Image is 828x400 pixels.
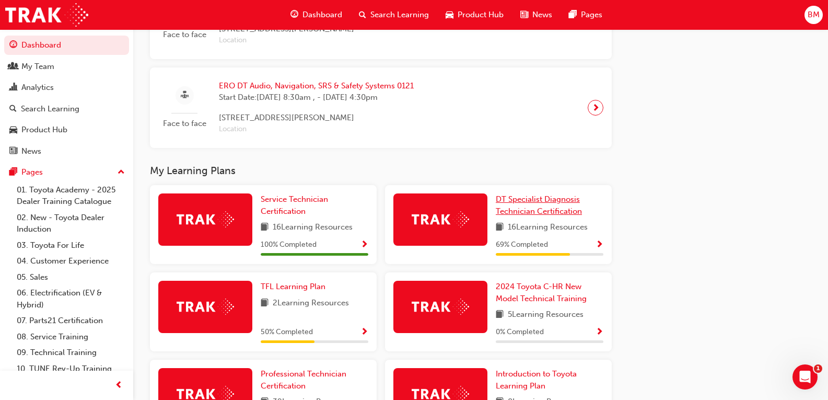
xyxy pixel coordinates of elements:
span: 2024 Toyota C-HR New Model Technical Training [496,282,587,303]
a: 08. Service Training [13,329,129,345]
span: book-icon [496,221,504,234]
a: Professional Technician Certification [261,368,368,392]
a: 04. Customer Experience [13,253,129,269]
a: 09. Technical Training [13,345,129,361]
span: pages-icon [569,8,577,21]
span: search-icon [9,105,17,114]
button: Pages [4,163,129,182]
a: guage-iconDashboard [282,4,351,26]
span: news-icon [520,8,528,21]
span: Search Learning [370,9,429,21]
span: car-icon [9,125,17,135]
span: Start Date: [DATE] 8:30am , - [DATE] 4:30pm [219,92,414,104]
img: Trak [177,211,234,227]
span: search-icon [359,8,366,21]
a: Search Learning [4,99,129,119]
span: guage-icon [9,41,17,50]
span: News [532,9,552,21]
span: 69 % Completed [496,239,548,251]
a: DT Specialist Diagnosis Technician Certification [496,193,603,217]
span: Location [219,35,406,47]
span: sessionType_FACE_TO_FACE-icon [181,89,189,102]
span: ERO DT Audio, Navigation, SRS & Safety Systems 0121 [219,80,414,92]
a: 01. Toyota Academy - 2025 Dealer Training Catalogue [13,182,129,210]
a: Dashboard [4,36,129,55]
div: News [21,145,41,157]
button: Show Progress [596,326,603,339]
div: Search Learning [21,103,79,115]
a: pages-iconPages [561,4,611,26]
span: Location [219,123,414,135]
span: Professional Technician Certification [261,369,346,391]
span: 2 Learning Resources [273,297,349,310]
span: BM [808,9,820,21]
a: Analytics [4,78,129,97]
img: Trak [177,299,234,315]
a: TFL Learning Plan [261,281,330,293]
span: Show Progress [596,328,603,337]
span: next-icon [592,100,600,115]
a: My Team [4,57,129,76]
span: chart-icon [9,83,17,93]
img: Trak [5,3,88,27]
a: 10. TUNE Rev-Up Training [13,361,129,377]
div: Analytics [21,82,54,94]
a: 02. New - Toyota Dealer Induction [13,210,129,237]
a: 07. Parts21 Certification [13,313,129,329]
span: 5 Learning Resources [508,308,584,322]
span: Show Progress [360,328,368,337]
a: Service Technician Certification [261,193,368,217]
a: 06. Electrification (EV & Hybrid) [13,285,129,313]
span: up-icon [118,166,125,179]
a: 03. Toyota For Life [13,237,129,254]
span: pages-icon [9,168,17,177]
span: 16 Learning Resources [273,221,353,234]
span: Product Hub [458,9,504,21]
span: Face to face [158,118,211,130]
span: car-icon [446,8,453,21]
a: car-iconProduct Hub [437,4,512,26]
a: 05. Sales [13,269,129,285]
a: Face to faceERO DT Audio, Navigation, SRS & Safety Systems 0121Start Date:[DATE] 8:30am , - [DATE... [158,76,603,140]
a: 2024 Toyota C-HR New Model Technical Training [496,281,603,304]
div: My Team [21,61,54,73]
span: Face to face [158,29,211,41]
span: 16 Learning Resources [508,221,588,234]
span: 50 % Completed [261,326,313,338]
img: Trak [412,211,469,227]
span: DT Specialist Diagnosis Technician Certification [496,195,582,216]
span: book-icon [261,297,269,310]
span: book-icon [496,308,504,322]
span: prev-icon [115,379,123,392]
span: 0 % Completed [496,326,544,338]
span: Dashboard [302,9,342,21]
button: BM [804,6,823,24]
span: 100 % Completed [261,239,317,251]
span: Show Progress [360,241,368,250]
span: Introduction to Toyota Learning Plan [496,369,577,391]
button: Show Progress [360,238,368,252]
span: Show Progress [596,241,603,250]
button: Show Progress [596,238,603,252]
a: Product Hub [4,120,129,140]
div: Pages [21,166,43,178]
a: search-iconSearch Learning [351,4,437,26]
span: 1 [814,364,822,373]
span: Service Technician Certification [261,195,328,216]
span: news-icon [9,147,17,156]
a: Introduction to Toyota Learning Plan [496,368,603,392]
span: [STREET_ADDRESS][PERSON_NAME] [219,112,414,124]
h3: My Learning Plans [150,165,612,177]
span: guage-icon [290,8,298,21]
div: Product Hub [21,124,67,136]
span: TFL Learning Plan [261,282,325,291]
span: people-icon [9,62,17,72]
a: news-iconNews [512,4,561,26]
button: Show Progress [360,326,368,339]
iframe: Intercom live chat [792,364,818,390]
img: Trak [412,299,469,315]
span: book-icon [261,221,269,234]
span: Pages [581,9,602,21]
